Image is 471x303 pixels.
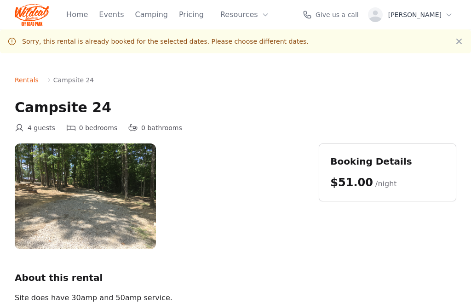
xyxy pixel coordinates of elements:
span: Give us a call [316,10,359,19]
a: Pricing [179,9,204,20]
nav: Breadcrumb [15,75,456,85]
span: 4 guests [28,123,55,132]
span: $51.00 [330,176,373,189]
p: Sorry, this rental is already booked for the selected dates. Please choose different dates. [22,37,309,46]
span: /night [375,179,397,188]
span: Campsite 24 [53,75,94,85]
a: Events [99,9,124,20]
a: Rentals [15,75,39,85]
a: Home [66,9,88,20]
img: Wildcat Logo [15,4,49,26]
h2: Booking Details [330,155,445,168]
a: Camping [135,9,168,20]
span: 0 bedrooms [79,123,117,132]
button: [PERSON_NAME] [364,4,456,26]
a: Give us a call [303,10,359,19]
h2: About this rental [15,271,304,284]
span: [PERSON_NAME] [388,10,442,19]
h1: Campsite 24 [15,99,456,116]
img: campsite%2024.JPG [15,143,156,249]
button: Resources [215,6,275,24]
span: 0 bathrooms [141,123,182,132]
